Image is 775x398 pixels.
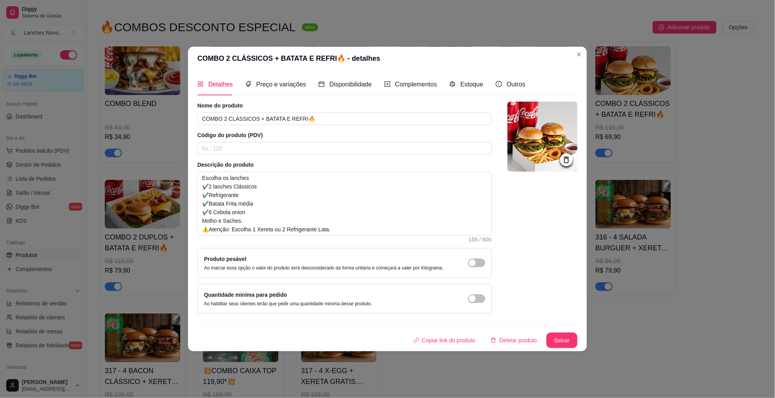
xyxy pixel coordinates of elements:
[485,333,544,348] button: deleteDeletar produto
[197,81,204,87] span: appstore
[197,142,492,155] input: Ex.: 123
[204,301,372,307] p: Ao habilitar seus clientes terão que pedir uma quantidade miníma desse produto.
[208,81,233,88] span: Detalhes
[204,256,247,262] label: Produto pesável
[491,338,497,343] span: delete
[245,81,252,87] span: tags
[573,48,585,61] button: Close
[204,265,444,271] p: Ao marcar essa opção o valor do produto será desconsiderado da forma unitária e começará a valer ...
[204,292,287,298] label: Quantidade miníma para pedido
[319,81,325,87] span: calendar
[496,81,502,87] span: info-circle
[507,102,578,172] img: logo da loja
[197,113,492,125] input: Ex.: Hamburguer de costela
[197,102,492,109] article: Nome do produto
[460,81,483,88] span: Estoque
[407,333,482,348] button: Copiar link do produto
[198,172,491,235] textarea: Escolha os lanches ✔2 lanches Clássicos ✔Refrigerante ✔Batata Frita média ✔6 Cebola onion Molho e...
[329,81,372,88] span: Disponibilidade
[546,333,578,348] button: Salvar
[384,81,391,87] span: plus-square
[449,81,456,87] span: code-sandbox
[395,81,437,88] span: Complementos
[197,161,492,169] article: Descrição do produto
[256,81,306,88] span: Preço e variações
[188,47,587,70] header: COMBO 2 CLÁSSICOS + BATATA E REFRI🔥 - detalhes
[507,81,525,88] span: Outros
[197,131,492,139] article: Código do produto (PDV)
